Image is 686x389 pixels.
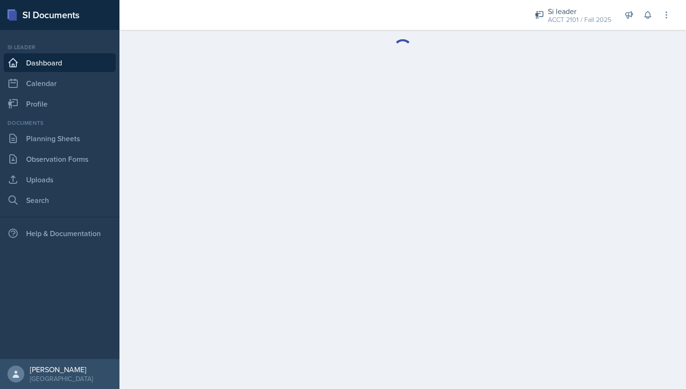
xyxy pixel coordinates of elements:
div: ACCT 2101 / Fall 2025 [548,15,611,25]
a: Calendar [4,74,116,93]
div: [PERSON_NAME] [30,365,93,374]
div: Documents [4,119,116,127]
div: Si leader [4,43,116,51]
a: Observation Forms [4,150,116,168]
div: Si leader [548,6,611,17]
a: Search [4,191,116,209]
div: [GEOGRAPHIC_DATA] [30,374,93,383]
a: Profile [4,94,116,113]
a: Planning Sheets [4,129,116,148]
a: Uploads [4,170,116,189]
a: Dashboard [4,53,116,72]
div: Help & Documentation [4,224,116,243]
